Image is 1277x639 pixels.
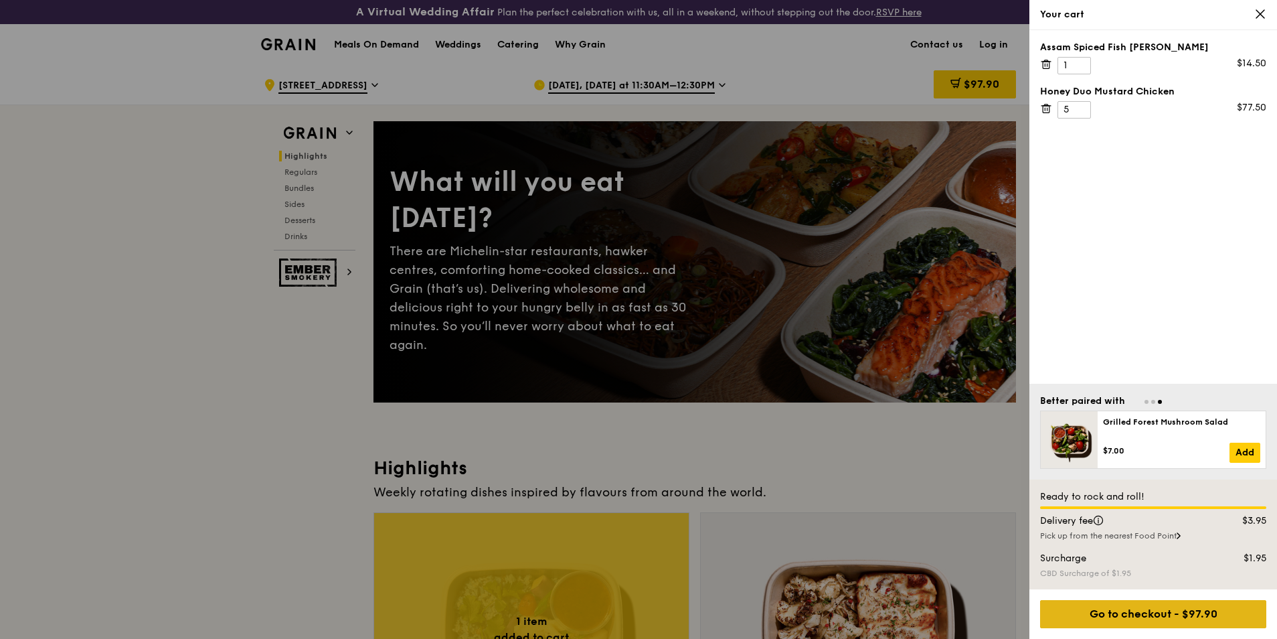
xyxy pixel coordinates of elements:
[1032,552,1214,565] div: Surcharge
[1040,530,1266,541] div: Pick up from the nearest Food Point
[1040,395,1125,408] div: Better paired with
[1229,443,1260,463] a: Add
[1040,41,1266,54] div: Assam Spiced Fish [PERSON_NAME]
[1237,101,1266,115] div: $77.50
[1040,85,1266,98] div: Honey Duo Mustard Chicken
[1103,445,1229,456] div: $7.00
[1237,57,1266,70] div: $14.50
[1040,490,1266,504] div: Ready to rock and roll!
[1040,8,1266,21] div: Your cart
[1103,417,1260,427] div: Grilled Forest Mushroom Salad
[1032,514,1214,528] div: Delivery fee
[1214,552,1275,565] div: $1.95
[1144,400,1148,404] span: Go to slide 1
[1158,400,1162,404] span: Go to slide 3
[1040,568,1266,579] div: CBD Surcharge of $1.95
[1040,600,1266,628] div: Go to checkout - $97.90
[1151,400,1155,404] span: Go to slide 2
[1214,514,1275,528] div: $3.95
